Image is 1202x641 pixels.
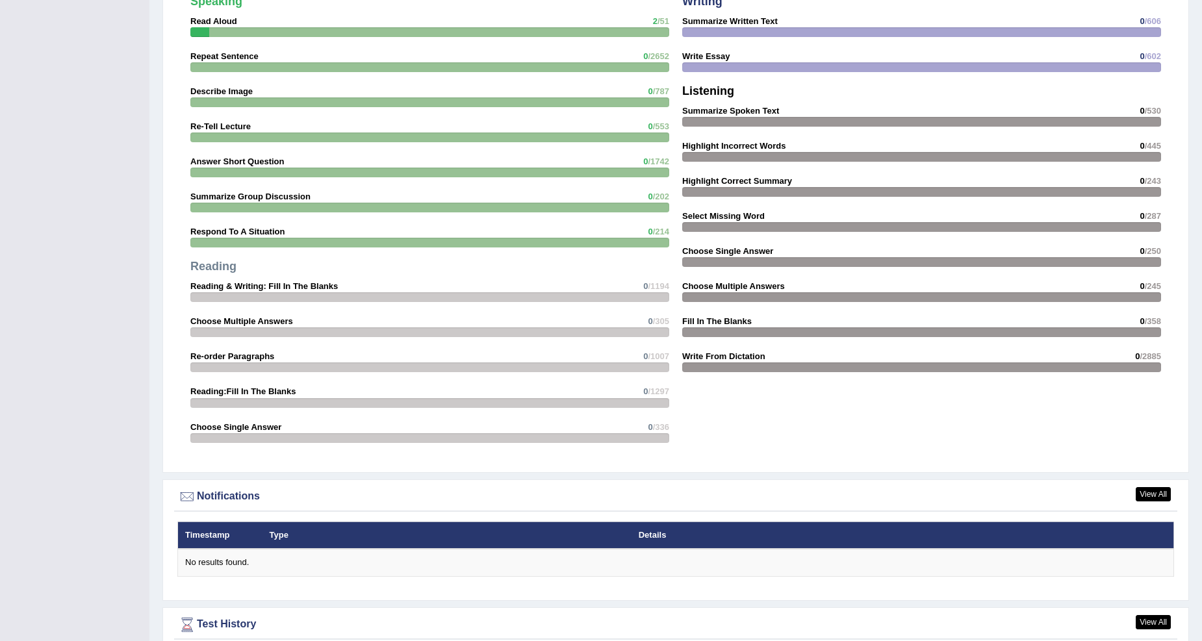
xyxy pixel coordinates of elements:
[190,260,237,273] strong: Reading
[648,157,669,166] span: /1742
[1140,211,1144,221] span: 0
[682,281,785,291] strong: Choose Multiple Answers
[648,86,652,96] span: 0
[648,51,669,61] span: /2652
[1136,615,1171,629] a: View All
[682,141,786,151] strong: Highlight Incorrect Words
[1140,16,1144,26] span: 0
[653,422,669,432] span: /336
[682,106,779,116] strong: Summarize Spoken Text
[1145,281,1161,291] span: /245
[1140,351,1161,361] span: /2885
[190,86,253,96] strong: Describe Image
[1135,351,1140,361] span: 0
[1140,51,1144,61] span: 0
[648,316,652,326] span: 0
[648,192,652,201] span: 0
[682,16,778,26] strong: Summarize Written Text
[1145,16,1161,26] span: /606
[653,121,669,131] span: /553
[1145,246,1161,256] span: /250
[648,386,669,396] span: /1297
[643,157,648,166] span: 0
[648,422,652,432] span: 0
[648,121,652,131] span: 0
[1145,141,1161,151] span: /445
[1145,316,1161,326] span: /358
[643,386,648,396] span: 0
[643,51,648,61] span: 0
[682,211,765,221] strong: Select Missing Word
[190,422,281,432] strong: Choose Single Answer
[1136,487,1171,501] a: View All
[1145,51,1161,61] span: /602
[262,522,632,549] th: Type
[190,121,251,131] strong: Re-Tell Lecture
[1140,176,1144,186] span: 0
[682,176,792,186] strong: Highlight Correct Summary
[653,86,669,96] span: /787
[682,246,773,256] strong: Choose Single Answer
[1145,106,1161,116] span: /530
[190,16,237,26] strong: Read Aloud
[190,157,284,166] strong: Answer Short Question
[658,16,669,26] span: /51
[177,615,1174,635] div: Test History
[1140,316,1144,326] span: 0
[632,522,1096,549] th: Details
[682,51,730,61] strong: Write Essay
[1145,211,1161,221] span: /287
[178,522,262,549] th: Timestamp
[653,192,669,201] span: /202
[190,351,274,361] strong: Re-order Paragraphs
[190,227,285,236] strong: Respond To A Situation
[653,227,669,236] span: /214
[682,351,765,361] strong: Write From Dictation
[185,557,1166,569] div: No results found.
[1140,246,1144,256] span: 0
[643,351,648,361] span: 0
[643,281,648,291] span: 0
[653,16,658,26] span: 2
[190,192,311,201] strong: Summarize Group Discussion
[1140,281,1144,291] span: 0
[190,386,296,396] strong: Reading:Fill In The Blanks
[1145,176,1161,186] span: /243
[1140,106,1144,116] span: 0
[648,227,652,236] span: 0
[177,487,1174,507] div: Notifications
[648,351,669,361] span: /1007
[190,51,259,61] strong: Repeat Sentence
[648,281,669,291] span: /1194
[682,84,734,97] strong: Listening
[653,316,669,326] span: /305
[190,281,338,291] strong: Reading & Writing: Fill In The Blanks
[1140,141,1144,151] span: 0
[190,316,293,326] strong: Choose Multiple Answers
[682,316,752,326] strong: Fill In The Blanks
